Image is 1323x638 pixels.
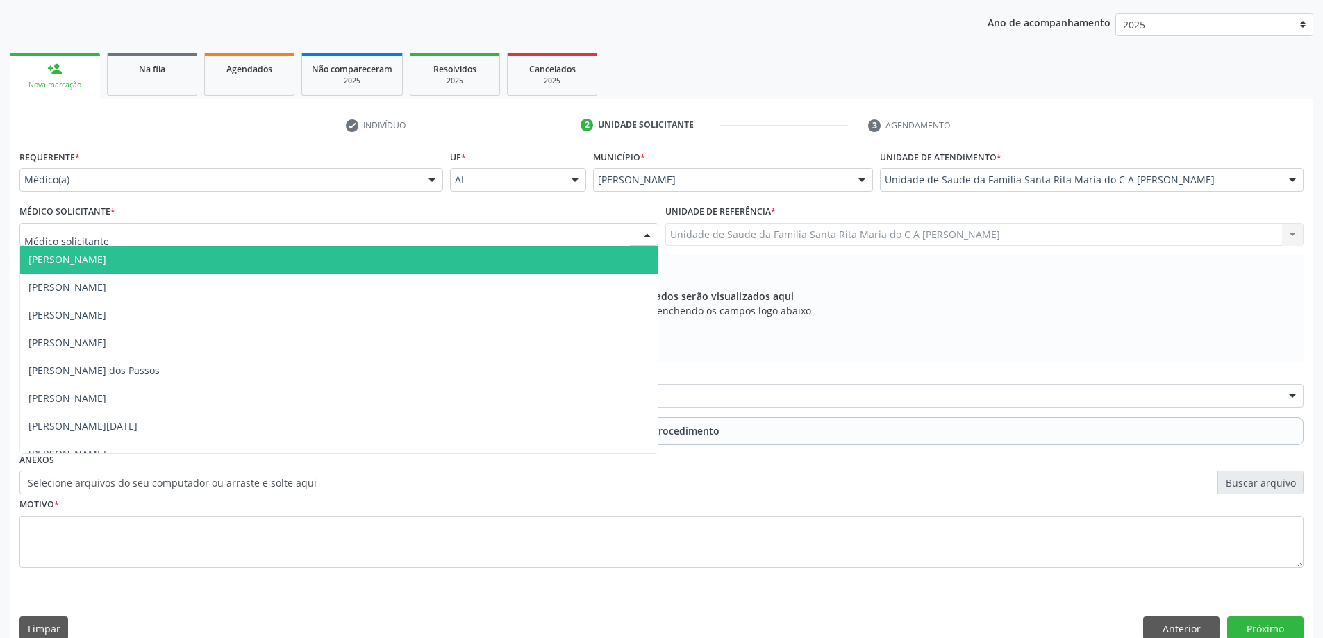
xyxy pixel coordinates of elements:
[529,63,576,75] span: Cancelados
[139,63,165,75] span: Na fila
[517,76,587,86] div: 2025
[455,173,558,187] span: AL
[19,146,80,168] label: Requerente
[885,173,1275,187] span: Unidade de Saude da Familia Santa Rita Maria do C A [PERSON_NAME]
[988,13,1110,31] p: Ano de acompanhamento
[47,61,63,76] div: person_add
[28,419,138,433] span: [PERSON_NAME][DATE]
[598,119,694,131] div: Unidade solicitante
[19,494,59,516] label: Motivo
[28,447,106,460] span: [PERSON_NAME]
[598,173,844,187] span: [PERSON_NAME]
[581,119,593,131] div: 2
[450,146,466,168] label: UF
[665,201,776,223] label: Unidade de referência
[312,63,392,75] span: Não compareceram
[19,201,115,223] label: Médico Solicitante
[604,423,719,438] span: Adicionar Procedimento
[24,173,415,187] span: Médico(a)
[19,450,54,471] label: Anexos
[24,228,630,255] input: Médico solicitante
[19,80,90,90] div: Nova marcação
[880,146,1001,168] label: Unidade de atendimento
[28,253,106,266] span: [PERSON_NAME]
[28,308,106,321] span: [PERSON_NAME]
[28,280,106,294] span: [PERSON_NAME]
[226,63,272,75] span: Agendados
[420,76,490,86] div: 2025
[19,417,1304,445] button: Adicionar Procedimento
[593,146,645,168] label: Município
[28,392,106,405] span: [PERSON_NAME]
[28,336,106,349] span: [PERSON_NAME]
[433,63,476,75] span: Resolvidos
[529,289,794,303] span: Os procedimentos adicionados serão visualizados aqui
[28,364,160,377] span: [PERSON_NAME] dos Passos
[512,303,811,318] span: Adicione os procedimentos preenchendo os campos logo abaixo
[312,76,392,86] div: 2025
